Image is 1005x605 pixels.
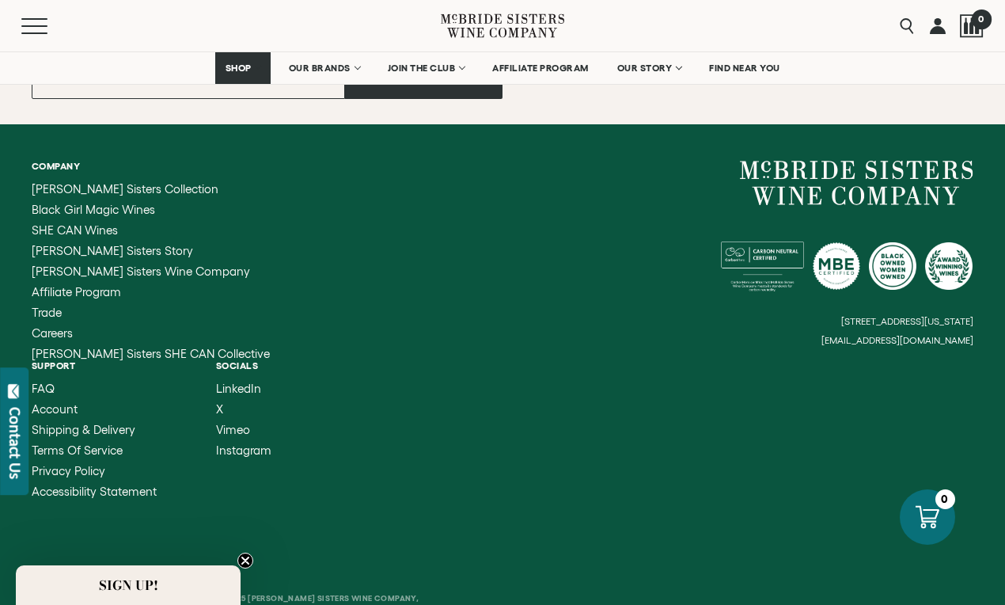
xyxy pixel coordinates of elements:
span: Terms of Service [32,443,123,457]
span: OUR BRANDS [289,63,351,74]
span: FAQ [32,382,55,395]
div: Contact Us [7,407,23,479]
a: McBride Sisters SHE CAN Collective [32,348,270,360]
a: Affiliate Program [32,286,270,299]
a: McBride Sisters Collection [32,183,270,196]
span: SHOP [226,63,252,74]
button: Close teaser [237,553,253,569]
span: FIND NEAR YOU [709,63,780,74]
a: SHE CAN Wines [32,224,270,237]
span: 0 [971,9,991,29]
a: SHOP [215,52,271,84]
small: [EMAIL_ADDRESS][DOMAIN_NAME] [821,335,973,346]
span: Trade [32,306,62,319]
a: McBride Sisters Wine Company [740,161,973,205]
span: Privacy Policy [32,464,105,478]
a: McBride Sisters Wine Company [32,265,270,278]
span: Account [32,402,78,416]
span: Vimeo [216,423,250,436]
span: [PERSON_NAME] Sisters SHE CAN Collective [32,347,270,360]
a: AFFILIATE PROGRAM [482,52,599,84]
a: Accessibility Statement [32,485,157,498]
span: OUR STORY [617,63,673,74]
a: FAQ [32,382,157,395]
span: [PERSON_NAME] Sisters Collection [32,182,218,196]
div: SIGN UP!Close teaser [16,565,241,605]
div: 0 [935,489,955,509]
span: SHE CAN Wines [32,223,118,237]
a: OUR STORY [607,52,692,84]
span: [PERSON_NAME] Sisters Wine Company [32,264,250,278]
a: Trade [32,306,270,319]
span: LinkedIn [216,382,261,395]
span: Affiliate Program [32,285,121,299]
a: Black Girl Magic Wines [32,204,270,216]
span: [PERSON_NAME] Sisters Story [32,244,193,257]
a: X [216,403,271,416]
span: Black Girl Magic Wines [32,203,155,216]
span: Accessibility Statement [32,485,157,498]
small: [STREET_ADDRESS][US_STATE] [841,316,973,326]
a: Vimeo [216,424,271,436]
a: Instagram [216,444,271,457]
a: FIND NEAR YOU [699,52,791,84]
span: SIGN UP! [99,576,158,595]
a: JOIN THE CLUB [377,52,475,84]
span: AFFILIATE PROGRAM [492,63,589,74]
a: OUR BRANDS [279,52,370,84]
span: JOIN THE CLUB [388,63,456,74]
span: X [216,402,223,416]
a: Account [32,403,157,416]
a: McBride Sisters Story [32,245,270,257]
span: Shipping & Delivery [32,423,135,436]
span: Instagram [216,443,271,457]
span: Careers [32,326,73,340]
button: Mobile Menu Trigger [21,18,78,34]
a: Terms of Service [32,444,157,457]
a: Privacy Policy [32,465,157,478]
a: Shipping & Delivery [32,424,157,436]
a: LinkedIn [216,382,271,395]
a: Careers [32,327,270,340]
